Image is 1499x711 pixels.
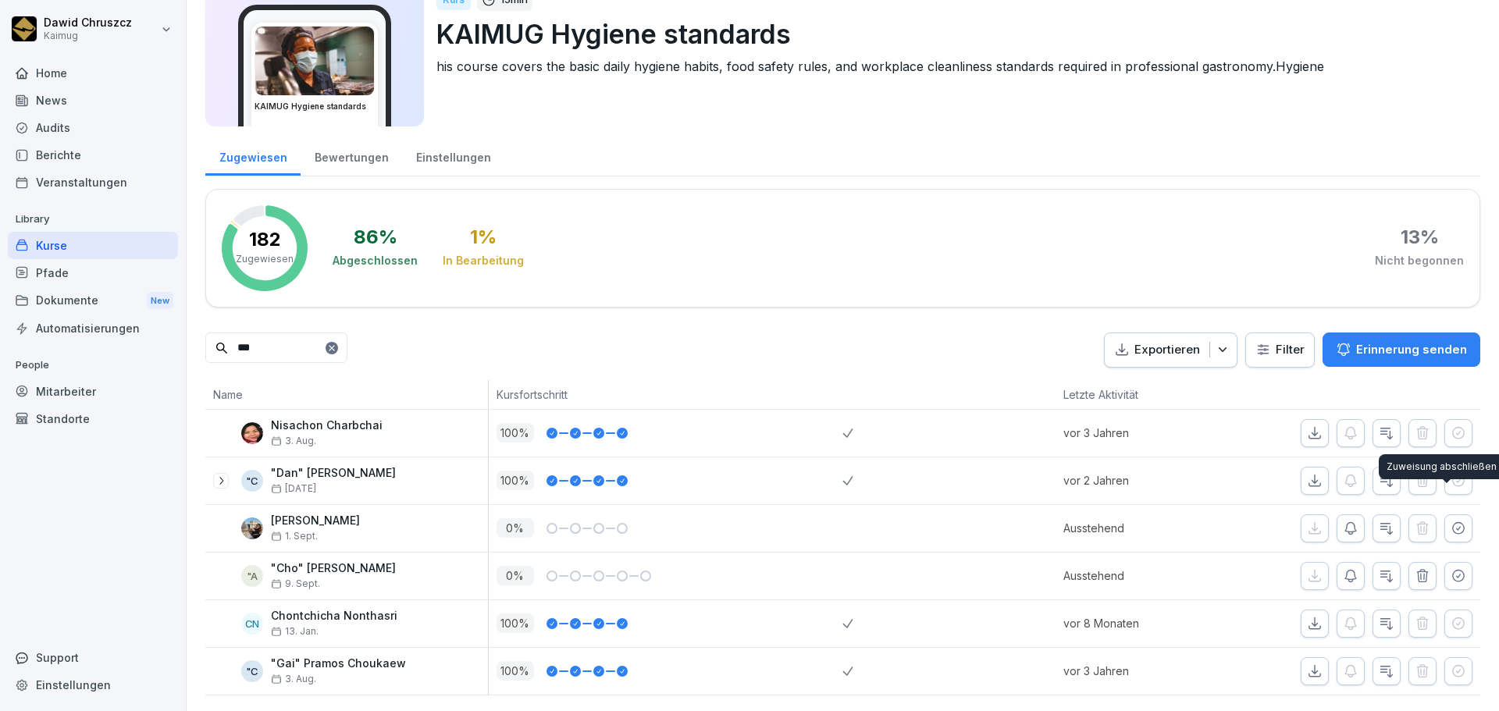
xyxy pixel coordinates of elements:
[271,467,396,480] p: "Dan" [PERSON_NAME]
[241,422,263,444] img: bfw33q14crrhozs88vukxjpw.png
[255,101,375,112] h3: KAIMUG Hygiene standards
[241,470,263,492] div: "C
[1401,228,1439,247] div: 13 %
[8,286,178,315] div: Dokumente
[271,657,406,670] p: "Gai" Pramos Choukaew
[1375,253,1464,268] div: Nicht begonnen
[271,578,320,589] span: 9. Sept.
[249,230,281,249] p: 182
[271,514,360,528] p: [PERSON_NAME]
[8,353,178,378] p: People
[436,57,1468,76] p: his course covers the basic daily hygiene habits, food safety rules, and workplace cleanliness st...
[8,232,178,259] a: Kurse
[1323,332,1480,367] button: Erinnerung senden
[470,228,497,247] div: 1 %
[271,531,318,542] span: 1. Sept.
[1134,341,1200,359] p: Exportieren
[44,30,132,41] p: Kaimug
[8,141,178,169] a: Berichte
[497,518,534,538] p: 0 %
[255,27,374,95] img: plkdyso3m91yordpj98kgx40.png
[497,423,534,443] p: 100 %
[1063,386,1225,403] p: Letzte Aktivität
[1063,663,1233,679] p: vor 3 Jahren
[333,253,418,268] div: Abgeschlossen
[354,228,397,247] div: 86 %
[8,405,178,432] a: Standorte
[236,252,294,266] p: Zugewiesen
[436,14,1468,54] p: KAIMUG Hygiene standards
[8,169,178,196] a: Veranstaltungen
[1246,333,1314,367] button: Filter
[241,517,263,539] img: b7b4gz5917kdfgizwc6wwbq0.png
[241,565,263,587] div: "A
[497,566,534,585] p: 0 %
[271,419,383,432] p: Nisachon Charbchai
[271,435,316,446] span: 3. Aug.
[147,292,173,310] div: New
[241,660,263,682] div: "C
[497,386,835,403] p: Kursfortschritt
[1104,332,1237,368] button: Exportieren
[1063,615,1233,631] p: vor 8 Monaten
[8,378,178,405] a: Mitarbeiter
[8,114,178,141] a: Audits
[205,136,301,176] a: Zugewiesen
[8,644,178,671] div: Support
[1063,567,1233,584] p: Ausstehend
[402,136,504,176] a: Einstellungen
[44,16,132,30] p: Dawid Chruszcz
[443,253,524,268] div: In Bearbeitung
[497,471,534,490] p: 100 %
[271,626,319,637] span: 13. Jan.
[271,610,397,623] p: Chontchicha Nonthasri
[1063,520,1233,536] p: Ausstehend
[8,286,178,315] a: DokumenteNew
[271,562,396,575] p: "Cho" [PERSON_NAME]
[8,315,178,342] a: Automatisierungen
[271,483,316,494] span: [DATE]
[8,59,178,87] a: Home
[8,87,178,114] a: News
[497,661,534,681] p: 100 %
[1255,342,1305,357] div: Filter
[1063,425,1233,441] p: vor 3 Jahren
[1063,472,1233,489] p: vor 2 Jahren
[1356,341,1467,358] p: Erinnerung senden
[8,207,178,232] p: Library
[497,613,534,633] p: 100 %
[8,671,178,699] a: Einstellungen
[301,136,402,176] a: Bewertungen
[213,386,480,403] p: Name
[271,674,316,684] span: 3. Aug.
[8,259,178,286] a: Pfade
[241,613,263,635] div: CN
